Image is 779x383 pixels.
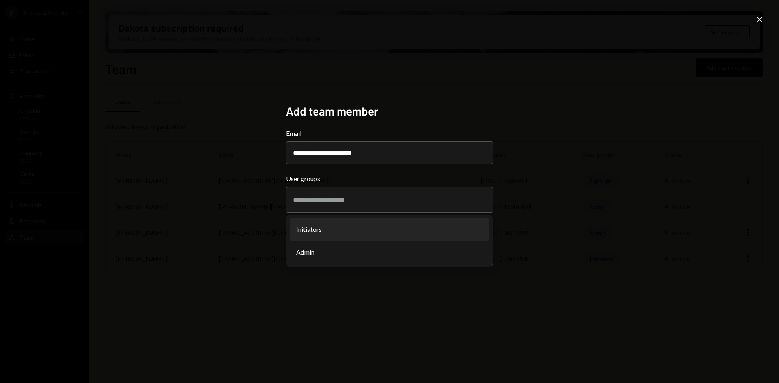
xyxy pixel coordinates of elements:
[290,218,489,241] li: Initiators
[286,223,334,232] div: View only Access
[286,128,493,138] label: Email
[290,241,489,263] li: Admin
[286,174,493,184] label: User groups
[286,103,493,119] h2: Add team member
